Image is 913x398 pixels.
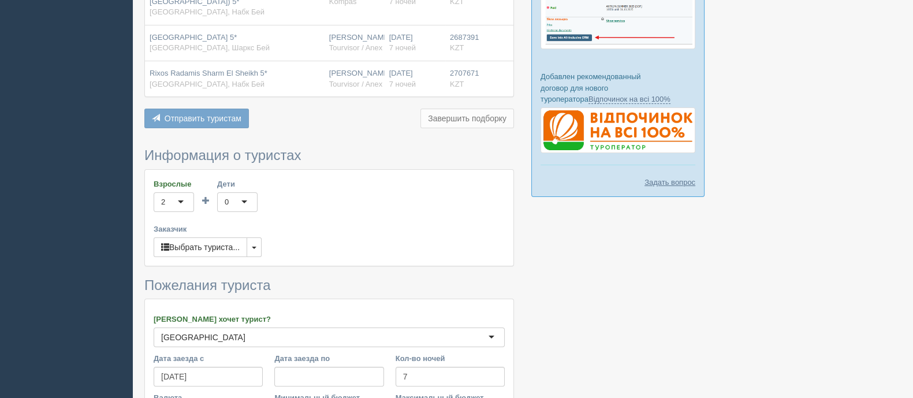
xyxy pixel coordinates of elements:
[541,71,695,104] p: Добавлен рекомендованный договор для нового туроператора
[154,353,263,364] label: Дата заезда с
[541,107,695,154] img: %D0%B4%D0%BE%D0%B3%D0%BE%D0%B2%D1%96%D1%80-%D0%B2%D1%96%D0%B4%D0%BF%D0%BE%D1%87%D0%B8%D0%BD%D0%BE...
[154,314,505,325] label: [PERSON_NAME] хочет турист?
[161,332,245,343] div: [GEOGRAPHIC_DATA]
[154,178,194,189] label: Взрослые
[165,114,241,123] span: Отправить туристам
[396,353,505,364] label: Кол-во ночей
[144,148,514,163] h3: Информация о туристах
[144,277,270,293] span: Пожелания туриста
[274,353,383,364] label: Дата заезда по
[144,109,249,128] button: Отправить туристам
[225,196,229,208] div: 0
[389,80,416,88] span: 7 ночей
[389,68,441,90] div: [DATE]
[150,69,267,77] span: Rixos Radamis Sharm El Sheikh 5*
[450,80,464,88] span: KZT
[150,8,264,16] span: [GEOGRAPHIC_DATA], Набк Бей
[396,367,505,386] input: 7-10 или 7,10,14
[588,95,670,104] a: Відпочинок на всі 100%
[161,196,165,208] div: 2
[329,43,383,52] span: Tourvisor / Anex
[150,80,264,88] span: [GEOGRAPHIC_DATA], Набк Бей
[154,237,247,257] button: Выбрать туриста...
[217,178,258,189] label: Дети
[154,224,505,235] label: Заказчик
[329,80,383,88] span: Tourvisor / Anex
[450,33,479,42] span: 2687391
[150,43,270,52] span: [GEOGRAPHIC_DATA], Шаркс Бей
[389,43,416,52] span: 7 ночей
[389,32,441,54] div: [DATE]
[420,109,514,128] button: Завершить подборку
[644,177,695,188] a: Задать вопрос
[329,68,380,90] div: [PERSON_NAME]
[150,33,237,42] span: [GEOGRAPHIC_DATA] 5*
[329,32,380,54] div: [PERSON_NAME]
[450,43,464,52] span: KZT
[450,69,479,77] span: 2707671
